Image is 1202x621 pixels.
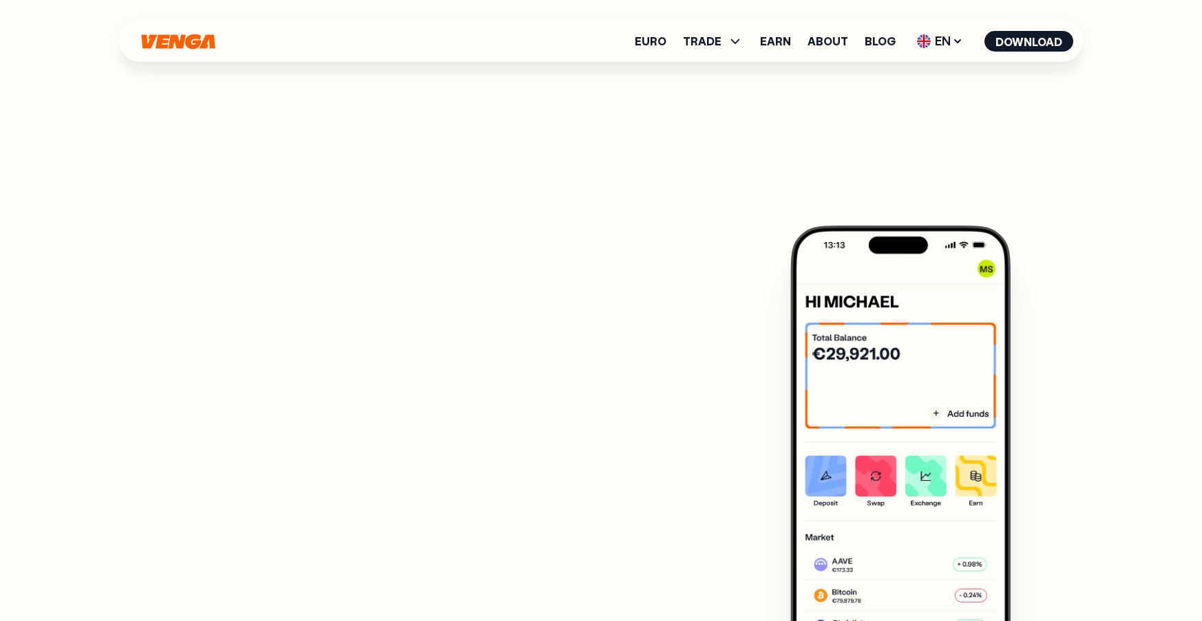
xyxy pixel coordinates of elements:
[865,36,896,47] a: Blog
[683,36,721,47] span: TRADE
[683,33,744,50] span: TRADE
[984,31,1073,52] button: Download
[635,36,666,47] a: Euro
[912,30,968,52] span: EN
[917,34,931,48] img: flag-uk
[140,34,217,50] svg: Home
[808,36,848,47] a: About
[760,36,791,47] a: Earn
